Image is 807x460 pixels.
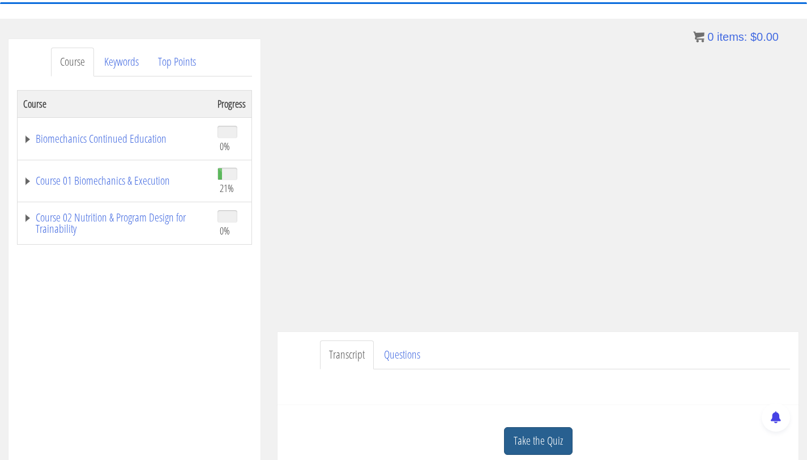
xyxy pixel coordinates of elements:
th: Progress [212,90,252,117]
a: Transcript [320,340,374,369]
span: 0% [220,224,230,237]
a: Questions [375,340,429,369]
a: Course 01 Biomechanics & Execution [23,175,206,186]
span: 0% [220,140,230,152]
a: Take the Quiz [504,427,573,455]
span: 0 [707,31,714,43]
a: Biomechanics Continued Education [23,133,206,144]
a: Course [51,48,94,76]
a: 0 items: $0.00 [693,31,779,43]
a: Top Points [149,48,205,76]
img: icon11.png [693,31,704,42]
a: Course 02 Nutrition & Program Design for Trainability [23,212,206,235]
span: 21% [220,182,234,194]
span: items: [717,31,747,43]
bdi: 0.00 [750,31,779,43]
a: Keywords [95,48,148,76]
span: $ [750,31,757,43]
th: Course [18,90,212,117]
